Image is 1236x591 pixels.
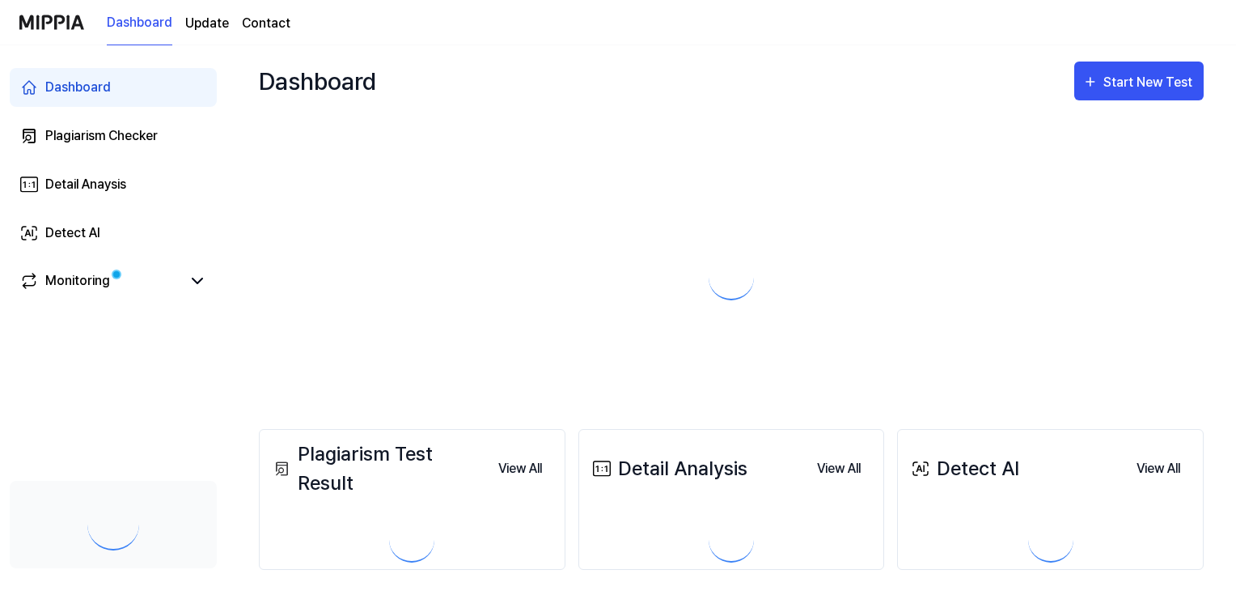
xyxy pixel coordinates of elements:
a: View All [1124,452,1193,485]
div: Plagiarism Checker [45,126,158,146]
a: Update [185,14,229,33]
a: Monitoring [19,271,181,291]
button: Start New Test [1074,62,1204,100]
a: Dashboard [10,68,217,107]
a: Plagiarism Checker [10,117,217,155]
a: Dashboard [107,1,172,45]
div: Detect AI [45,223,100,243]
button: View All [485,453,555,485]
div: Detail Analysis [589,454,747,483]
div: Monitoring [45,271,110,291]
a: View All [485,452,555,485]
div: Detail Anaysis [45,175,126,194]
a: Detect AI [10,214,217,253]
button: View All [804,453,874,485]
button: View All [1124,453,1193,485]
a: View All [804,452,874,485]
a: Detail Anaysis [10,165,217,204]
div: Plagiarism Test Result [269,440,485,498]
a: Contact [242,14,290,33]
div: Dashboard [45,78,111,97]
div: Dashboard [259,62,376,100]
div: Start New Test [1103,72,1196,93]
div: Detect AI [908,454,1019,483]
